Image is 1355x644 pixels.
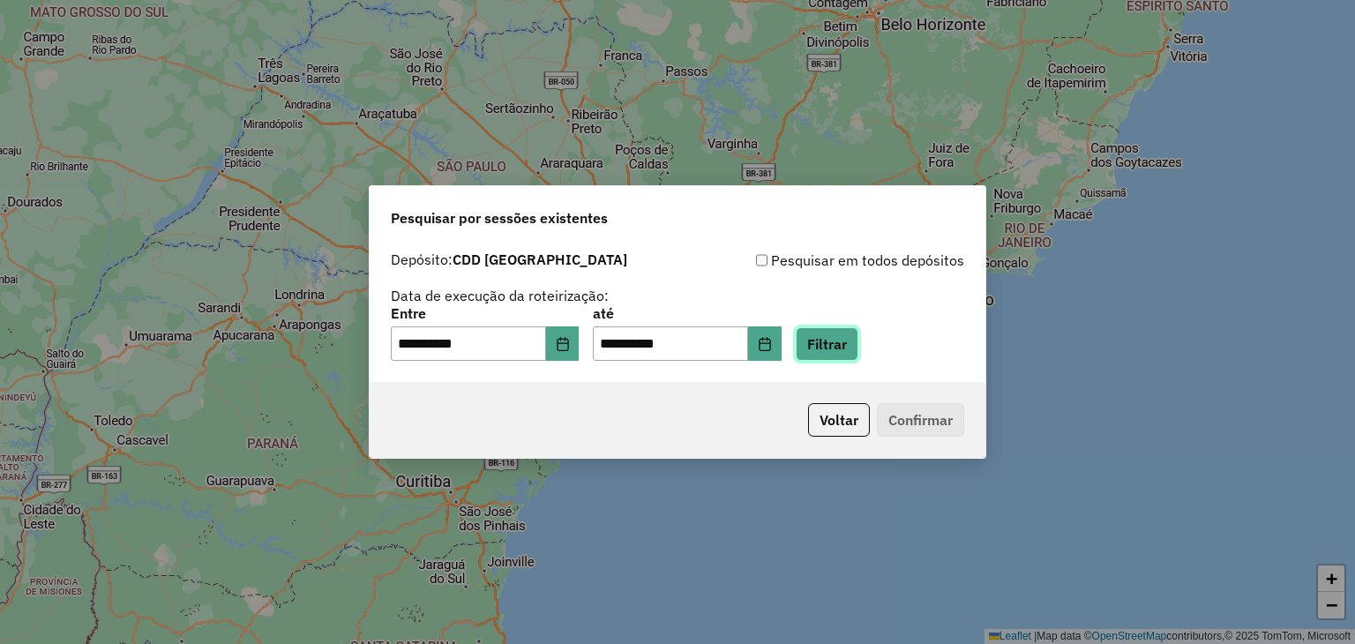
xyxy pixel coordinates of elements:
[391,249,627,270] label: Depósito:
[453,251,627,268] strong: CDD [GEOGRAPHIC_DATA]
[391,285,609,306] label: Data de execução da roteirização:
[391,303,579,324] label: Entre
[593,303,781,324] label: até
[677,250,964,271] div: Pesquisar em todos depósitos
[546,326,580,362] button: Choose Date
[808,403,870,437] button: Voltar
[391,207,608,228] span: Pesquisar por sessões existentes
[748,326,782,362] button: Choose Date
[796,327,858,361] button: Filtrar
